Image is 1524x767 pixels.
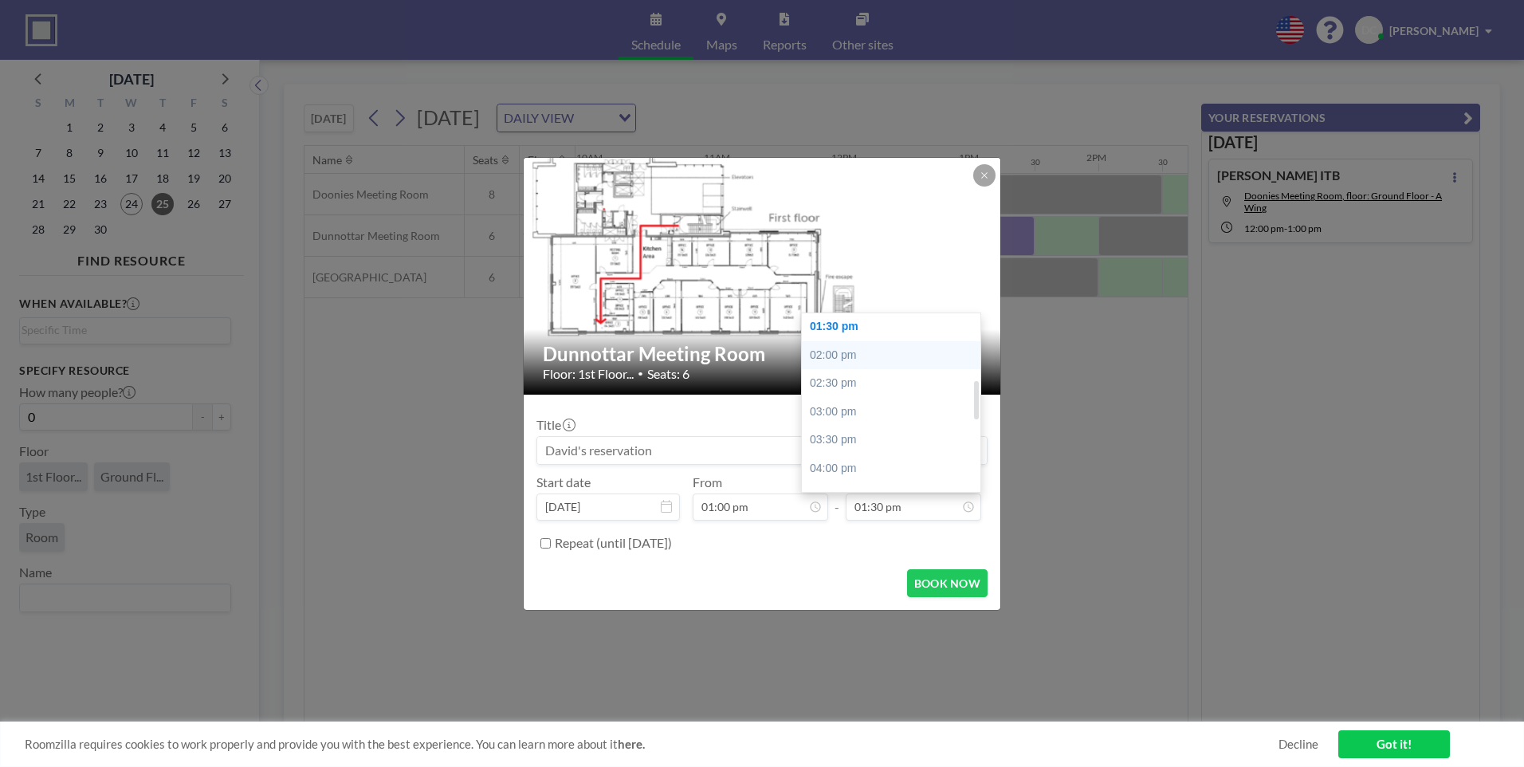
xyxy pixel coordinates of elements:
[802,426,988,454] div: 03:30 pm
[543,366,634,382] span: Floor: 1st Floor...
[907,569,988,597] button: BOOK NOW
[802,313,988,341] div: 01:30 pm
[1279,737,1318,752] a: Decline
[555,535,672,551] label: Repeat (until [DATE])
[802,398,988,427] div: 03:00 pm
[543,342,983,366] h2: Dunnottar Meeting Room
[638,368,643,380] span: •
[1338,730,1450,758] a: Got it!
[618,737,645,751] a: here.
[25,737,1279,752] span: Roomzilla requires cookies to work properly and provide you with the best experience. You can lea...
[802,454,988,483] div: 04:00 pm
[537,437,987,464] input: David's reservation
[536,474,591,490] label: Start date
[524,141,1002,410] img: 537.png
[693,474,722,490] label: From
[835,480,839,515] span: -
[536,417,574,433] label: Title
[802,341,988,370] div: 02:00 pm
[802,483,988,512] div: 04:30 pm
[802,369,988,398] div: 02:30 pm
[647,366,689,382] span: Seats: 6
